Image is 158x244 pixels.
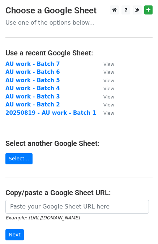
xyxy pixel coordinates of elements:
[5,19,153,26] p: Use one of the options below...
[96,101,114,108] a: View
[96,85,114,92] a: View
[5,5,153,16] h3: Choose a Google Sheet
[5,139,153,148] h4: Select another Google Sheet:
[96,110,114,116] a: View
[103,78,114,83] small: View
[96,93,114,100] a: View
[5,110,96,116] a: 20250819 - AU work - Batch 1
[96,77,114,84] a: View
[103,102,114,108] small: View
[103,70,114,75] small: View
[5,77,60,84] a: AU work - Batch 5
[5,85,60,92] a: AU work - Batch 4
[5,215,80,220] small: Example: [URL][DOMAIN_NAME]
[5,93,60,100] a: AU work - Batch 3
[96,61,114,67] a: View
[103,86,114,91] small: View
[5,153,33,164] a: Select...
[5,229,24,240] input: Next
[5,49,153,57] h4: Use a recent Google Sheet:
[5,69,60,75] a: AU work - Batch 6
[103,110,114,116] small: View
[5,188,153,197] h4: Copy/paste a Google Sheet URL:
[5,101,60,108] a: AU work - Batch 2
[5,200,149,214] input: Paste your Google Sheet URL here
[96,69,114,75] a: View
[103,62,114,67] small: View
[103,94,114,100] small: View
[5,61,60,67] a: AU work - Batch 7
